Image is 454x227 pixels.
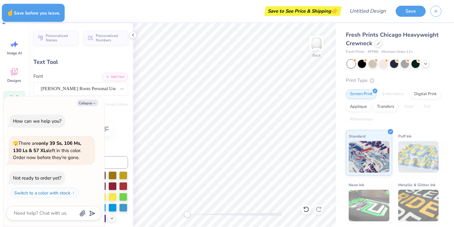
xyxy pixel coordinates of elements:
[381,49,413,55] span: Minimum Order: 12 +
[13,140,18,146] span: 🫣
[368,49,378,55] span: # FP88
[13,140,81,154] strong: only 39 Ss, 106 Ms, 130 Ls & 57 XLs
[420,102,434,112] div: Foil
[346,49,364,55] span: Fresh Prints
[72,191,75,195] img: Switch to a color with stock
[349,133,365,139] span: Standard
[77,100,98,106] button: Collapse
[398,133,411,139] span: Puff Ink
[310,37,323,49] img: Back
[102,73,128,81] button: Add Font
[331,7,338,15] span: 👉
[396,6,426,17] button: Save
[346,102,371,112] div: Applique
[184,211,190,218] div: Accessibility label
[89,102,128,107] button: Switch to Greek Letters
[346,89,376,99] div: Screen Print
[410,89,441,99] div: Digital Print
[13,140,81,161] span: There are left in this color. Order now before they're gone.
[84,31,128,45] button: Personalized Numbers
[346,115,376,124] div: Rhinestones
[398,141,439,173] img: Puff Ink
[11,188,79,198] button: Switch to a color with stock
[7,51,22,56] span: Image AI
[346,31,439,47] span: Fresh Prints Chicago Heavyweight Crewneck
[33,73,43,80] label: Font
[373,102,398,112] div: Transfers
[7,78,21,83] span: Designs
[13,118,61,124] div: How can we help you?
[349,181,364,188] span: Neon Ink
[378,89,408,99] div: Embroidery
[345,5,391,17] input: Untitled Design
[33,31,78,45] button: Personalized Names
[346,77,441,84] div: Print Type
[349,190,389,221] img: Neon Ink
[398,181,435,188] span: Metallic & Glitter Ink
[266,6,340,16] div: Save to See Price & Shipping
[96,34,124,42] span: Personalized Numbers
[312,52,321,58] div: Back
[13,175,61,181] div: Not ready to order yet?
[398,190,439,221] img: Metallic & Glitter Ink
[349,141,389,173] img: Standard
[33,58,128,66] div: Text Tool
[400,102,418,112] div: Vinyl
[46,34,74,42] span: Personalized Names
